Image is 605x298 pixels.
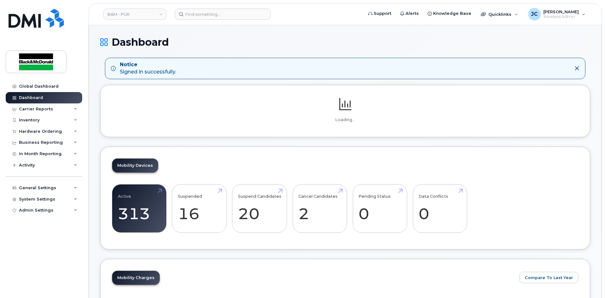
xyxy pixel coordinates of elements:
[118,188,161,229] a: Active 313
[358,188,401,229] a: Pending Status 0
[112,117,578,123] p: Loading...
[100,37,590,48] h1: Dashboard
[238,188,281,229] a: Suspend Candidates 20
[178,188,221,229] a: Suspended 16
[519,272,578,283] button: Compare To Last Year
[120,61,176,68] strong: Notice
[298,188,341,229] a: Cancel Candidates 2
[419,188,461,229] a: Data Conflicts 0
[112,271,160,285] a: Mobility Charges
[112,159,158,172] a: Mobility Devices
[525,275,573,281] span: Compare To Last Year
[120,61,176,76] div: Signed in successfully.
